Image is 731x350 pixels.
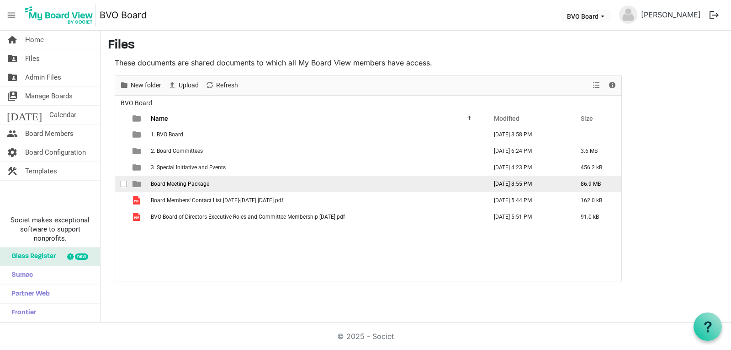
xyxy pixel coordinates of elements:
button: View dropdownbutton [591,80,602,91]
span: settings [7,143,18,162]
span: Manage Boards [25,87,73,105]
a: [PERSON_NAME] [637,5,705,24]
span: menu [3,6,20,24]
td: checkbox [115,143,127,159]
span: Refresh [215,80,239,91]
td: June 02, 2025 5:44 PM column header Modified [484,192,571,209]
span: Board Members [25,124,74,143]
div: View [589,76,604,95]
td: Board Meeting Package is template cell column header Name [148,176,484,192]
span: Societ makes exceptional software to support nonprofits. [4,215,96,243]
span: Size [581,115,593,122]
button: Refresh [204,80,240,91]
span: Home [25,31,44,49]
a: © 2025 - Societ [337,332,394,341]
td: Board Members' Contact List 2025-2028 May 2025.pdf is template cell column header Name [148,192,484,209]
td: 91.0 kB is template cell column header Size [571,209,621,225]
td: is template cell column header type [127,192,148,209]
span: Board Configuration [25,143,86,162]
span: Name [151,115,168,122]
td: checkbox [115,126,127,143]
td: 3. Special Initiative and Events is template cell column header Name [148,159,484,176]
a: My Board View Logo [22,4,100,27]
span: home [7,31,18,49]
td: BVO Board of Directors Executive Roles and Committee Membership May 2025.pdf is template cell col... [148,209,484,225]
td: checkbox [115,192,127,209]
span: BVO Board of Directors Executive Roles and Committee Membership [DATE].pdf [151,214,345,220]
td: is template cell column header Size [571,126,621,143]
button: New folder [118,80,163,91]
div: New folder [117,76,164,95]
td: October 29, 2024 4:23 PM column header Modified [484,159,571,176]
a: BVO Board [100,6,147,24]
button: logout [705,5,724,25]
span: folder_shared [7,68,18,86]
div: new [75,253,88,260]
td: June 19, 2025 6:24 PM column header Modified [484,143,571,159]
td: is template cell column header type [127,159,148,176]
span: Modified [494,115,519,122]
button: BVO Board dropdownbutton [561,10,610,22]
span: Partner Web [7,285,50,303]
td: checkbox [115,176,127,192]
div: Upload [164,76,202,95]
span: 1. BVO Board [151,131,183,138]
p: These documents are shared documents to which all My Board View members have access. [115,57,622,68]
img: no-profile-picture.svg [619,5,637,24]
td: 86.9 MB is template cell column header Size [571,176,621,192]
span: construction [7,162,18,180]
div: Details [604,76,620,95]
span: switch_account [7,87,18,105]
td: 3.6 MB is template cell column header Size [571,143,621,159]
td: checkbox [115,159,127,176]
span: Templates [25,162,57,180]
button: Details [606,80,619,91]
td: checkbox [115,209,127,225]
td: 456.2 kB is template cell column header Size [571,159,621,176]
h3: Files [108,38,724,54]
span: Upload [178,80,200,91]
span: Calendar [49,106,76,124]
span: New folder [130,80,162,91]
td: August 25, 2025 8:55 PM column header Modified [484,176,571,192]
span: Admin Files [25,68,61,86]
span: BVO Board [119,97,154,109]
span: people [7,124,18,143]
span: Sumac [7,266,33,285]
span: [DATE] [7,106,42,124]
span: Files [25,49,40,68]
td: June 02, 2025 5:51 PM column header Modified [484,209,571,225]
td: is template cell column header type [127,176,148,192]
td: is template cell column header type [127,126,148,143]
span: 3. Special Initiative and Events [151,164,226,171]
span: Board Members' Contact List [DATE]-[DATE] [DATE].pdf [151,197,283,204]
td: 162.0 kB is template cell column header Size [571,192,621,209]
span: 2. Board Committees [151,148,203,154]
div: Refresh [202,76,241,95]
span: folder_shared [7,49,18,68]
span: Board Meeting Package [151,181,209,187]
td: October 29, 2024 3:58 PM column header Modified [484,126,571,143]
span: Glass Register [7,248,56,266]
img: My Board View Logo [22,4,96,27]
td: is template cell column header type [127,143,148,159]
td: 1. BVO Board is template cell column header Name [148,126,484,143]
button: Upload [166,80,201,91]
span: Frontier [7,304,36,322]
td: 2. Board Committees is template cell column header Name [148,143,484,159]
td: is template cell column header type [127,209,148,225]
